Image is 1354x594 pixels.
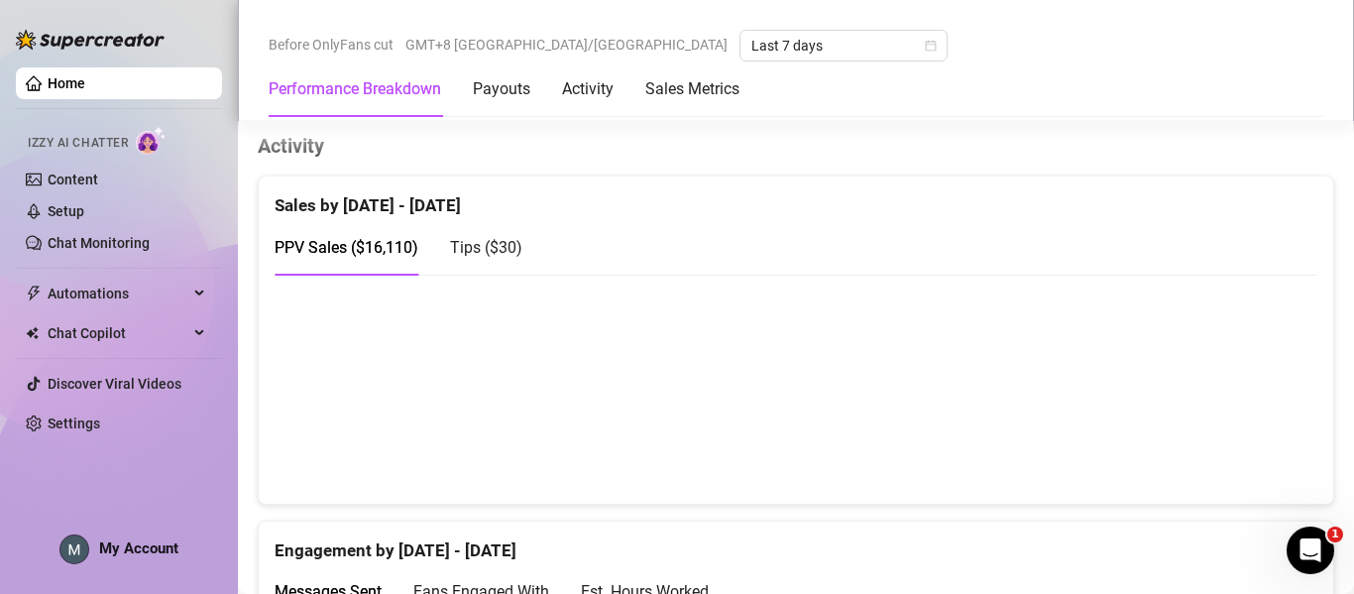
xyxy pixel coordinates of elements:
[28,134,128,153] span: Izzy AI Chatter
[60,535,88,563] img: ACg8ocLEUq6BudusSbFUgfJHT7ol7Uq-BuQYr5d-mnjl9iaMWv35IQ=s96-c
[48,278,188,309] span: Automations
[48,376,181,392] a: Discover Viral Videos
[1287,527,1334,574] iframe: Intercom live chat
[48,75,85,91] a: Home
[269,77,441,101] div: Performance Breakdown
[275,238,418,257] span: PPV Sales ( $16,110 )
[751,31,936,60] span: Last 7 days
[258,132,1334,160] h4: Activity
[450,238,522,257] span: Tips ( $30 )
[48,172,98,187] a: Content
[275,177,1317,219] div: Sales by [DATE] - [DATE]
[26,286,42,301] span: thunderbolt
[48,203,84,219] a: Setup
[405,30,728,59] span: GMT+8 [GEOGRAPHIC_DATA]/[GEOGRAPHIC_DATA]
[16,30,165,50] img: logo-BBDzfeDw.svg
[26,326,39,340] img: Chat Copilot
[269,30,394,59] span: Before OnlyFans cut
[925,40,937,52] span: calendar
[1327,527,1343,542] span: 1
[275,522,1317,564] div: Engagement by [DATE] - [DATE]
[99,539,178,557] span: My Account
[48,235,150,251] a: Chat Monitoring
[136,126,167,155] img: AI Chatter
[48,317,188,349] span: Chat Copilot
[473,77,530,101] div: Payouts
[562,77,614,101] div: Activity
[48,416,100,431] a: Settings
[645,77,739,101] div: Sales Metrics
